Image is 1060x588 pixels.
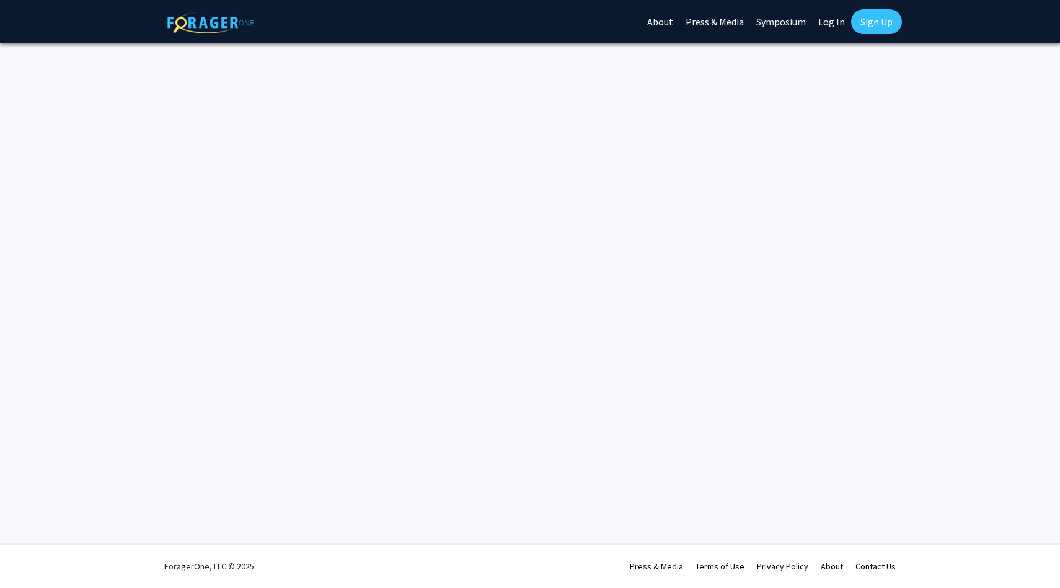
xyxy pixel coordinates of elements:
a: Press & Media [630,561,683,572]
a: Contact Us [855,561,896,572]
div: ForagerOne, LLC © 2025 [164,545,254,588]
a: About [821,561,843,572]
img: ForagerOne Logo [167,12,254,33]
a: Privacy Policy [757,561,808,572]
a: Terms of Use [696,561,744,572]
a: Sign Up [851,9,902,34]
